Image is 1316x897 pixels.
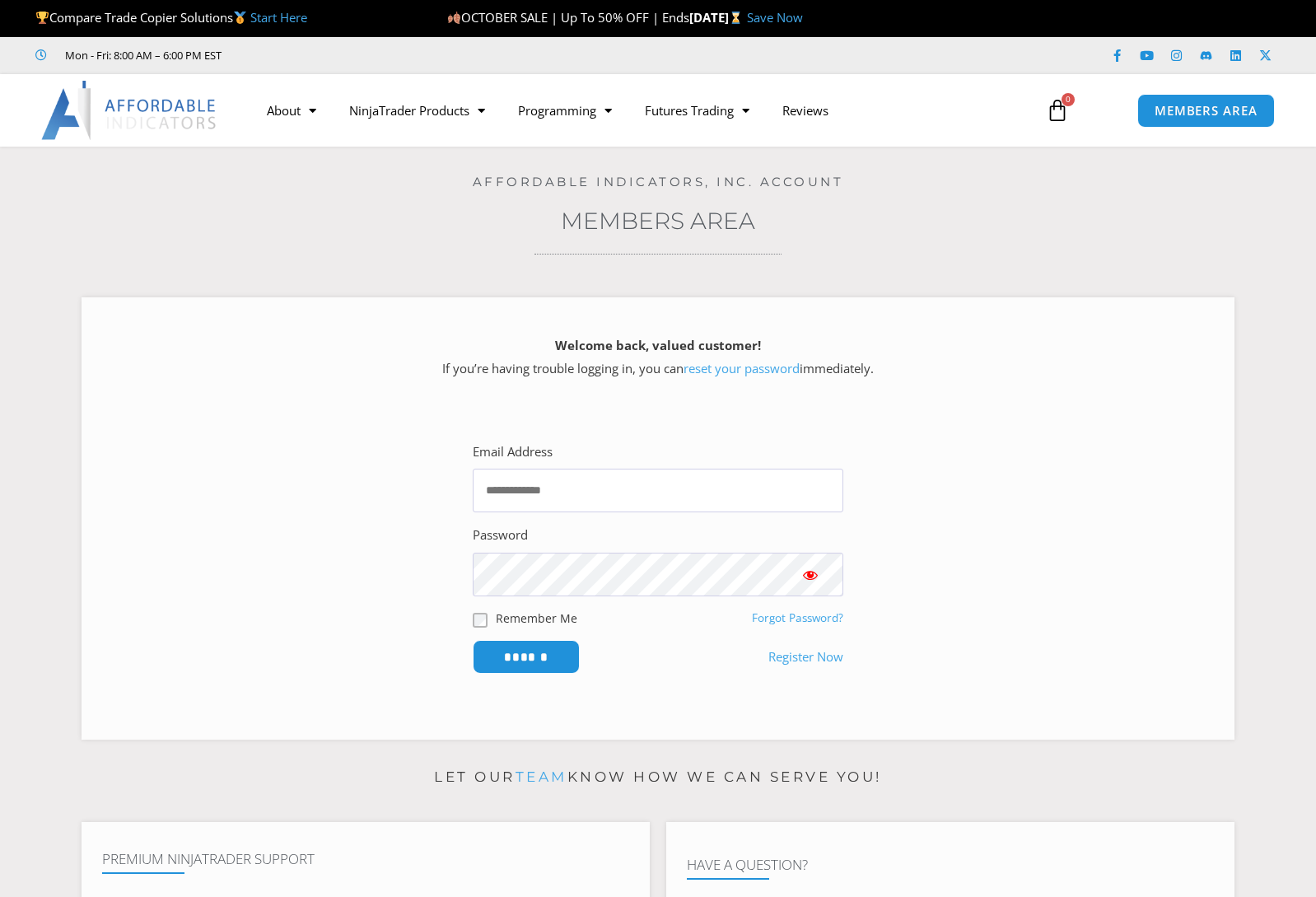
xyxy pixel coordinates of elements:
[82,764,1234,791] p: Let our know how we can serve you!
[1021,86,1094,134] a: 0
[36,12,49,24] img: 🏆
[250,91,1027,129] nav: Menu
[333,91,502,129] a: NinjaTrader Products
[234,12,246,24] img: 🥇
[110,334,1206,381] p: If you’re having trouble logging in, you can immediately.
[1062,93,1075,106] span: 0
[448,12,460,24] img: 🍂
[628,91,766,129] a: Futures Trading
[496,610,577,627] label: Remember Me
[689,9,746,26] strong: [DATE]
[502,91,628,129] a: Programming
[61,45,222,65] span: Mon - Fri: 8:00 AM – 6:00 PM EST
[250,91,333,129] a: About
[555,337,761,353] strong: Welcome back, valued customer!
[250,9,307,26] a: Start Here
[730,12,742,24] img: ⌛
[687,857,1214,873] h4: Have A Question?
[684,360,800,376] a: reset your password
[473,174,844,189] a: Affordable Indicators, Inc. Account
[473,441,553,464] label: Email Address
[766,91,845,129] a: Reviews
[447,9,689,26] span: OCTOBER SALE | Up To 50% OFF | Ends
[473,524,528,547] label: Password
[35,9,307,26] span: Compare Trade Copier Solutions
[768,646,843,669] a: Register Now
[245,47,492,63] iframe: Customer reviews powered by Trustpilot
[777,553,843,596] button: Show password
[516,769,567,785] a: team
[1137,94,1275,128] a: MEMBERS AREA
[747,9,803,26] a: Save Now
[102,851,629,867] h4: Premium NinjaTrader Support
[41,81,218,140] img: LogoAI | Affordable Indicators – NinjaTrader
[1155,105,1258,117] span: MEMBERS AREA
[752,610,843,625] a: Forgot Password?
[561,207,755,235] a: Members Area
